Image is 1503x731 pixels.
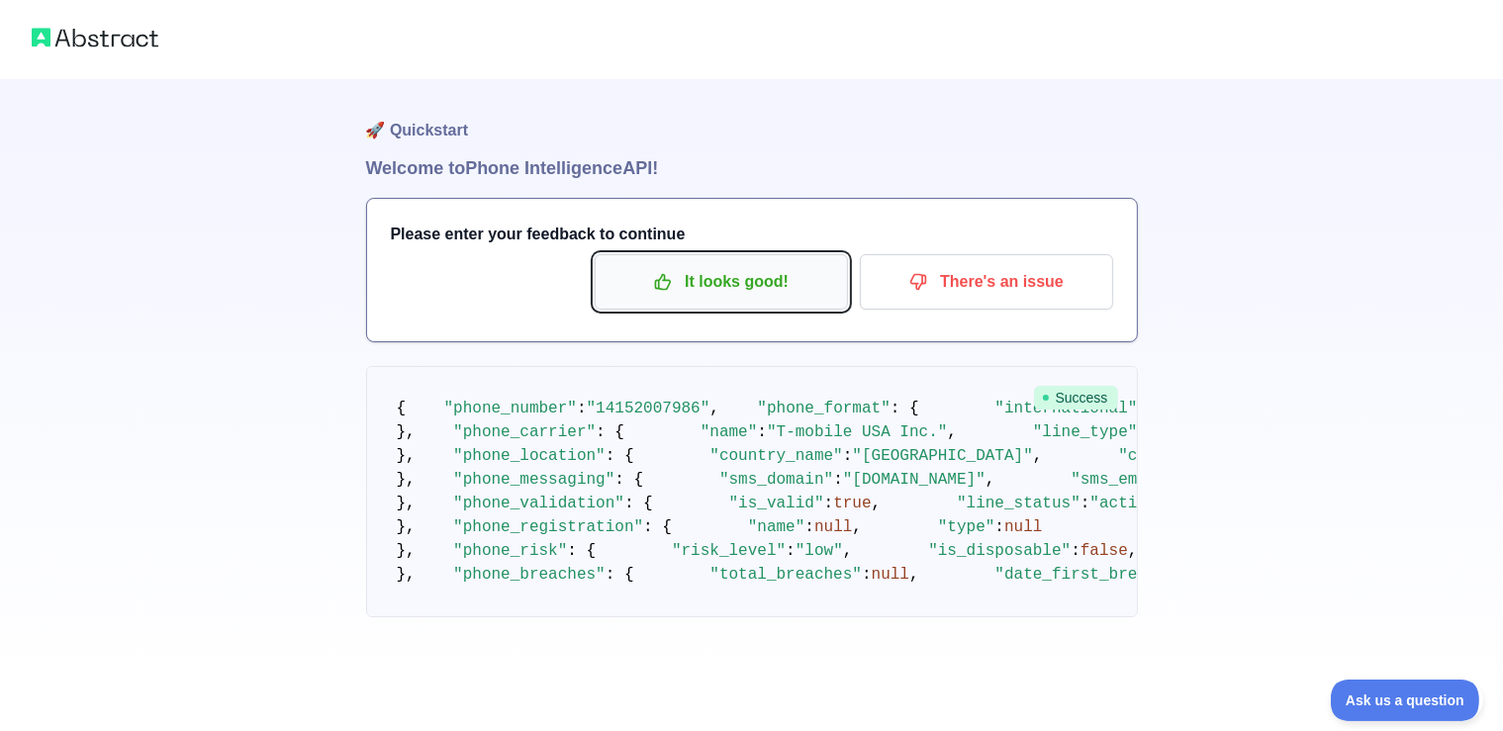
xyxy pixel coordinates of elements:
[606,447,634,465] span: : {
[1071,471,1175,489] span: "sms_email"
[610,265,833,299] p: It looks good!
[729,495,824,512] span: "is_valid"
[928,542,1071,560] span: "is_disposable"
[1118,447,1251,465] span: "country_code"
[872,495,882,512] span: ,
[453,566,606,584] span: "phone_breaches"
[852,447,1032,465] span: "[GEOGRAPHIC_DATA]"
[453,423,596,441] span: "phone_carrier"
[709,566,862,584] span: "total_breaches"
[1089,495,1166,512] span: "active"
[994,518,1004,536] span: :
[909,566,919,584] span: ,
[875,265,1098,299] p: There's an issue
[606,566,634,584] span: : {
[824,495,834,512] span: :
[32,24,158,51] img: Abstract logo
[843,447,853,465] span: :
[587,400,710,417] span: "14152007986"
[843,471,986,489] span: "[DOMAIN_NAME]"
[444,400,577,417] span: "phone_number"
[833,471,843,489] span: :
[643,518,672,536] span: : {
[947,423,957,441] span: ,
[957,495,1080,512] span: "line_status"
[577,400,587,417] span: :
[796,542,843,560] span: "low"
[453,471,614,489] span: "phone_messaging"
[757,423,767,441] span: :
[994,566,1194,584] span: "date_first_breached"
[596,423,624,441] span: : {
[891,400,919,417] span: : {
[1331,680,1483,721] iframe: Toggle Customer Support
[453,495,624,512] span: "phone_validation"
[567,542,596,560] span: : {
[1004,518,1042,536] span: null
[833,495,871,512] span: true
[397,400,407,417] span: {
[786,542,796,560] span: :
[701,423,758,441] span: "name"
[391,223,1113,246] h3: Please enter your feedback to continue
[767,423,947,441] span: "T-mobile USA Inc."
[624,495,653,512] span: : {
[986,471,995,489] span: ,
[748,518,805,536] span: "name"
[453,542,567,560] span: "phone_risk"
[614,471,643,489] span: : {
[757,400,890,417] span: "phone_format"
[994,400,1137,417] span: "international"
[843,542,853,560] span: ,
[709,400,719,417] span: ,
[860,254,1113,310] button: There's an issue
[366,79,1138,154] h1: 🚀 Quickstart
[852,518,862,536] span: ,
[1128,542,1138,560] span: ,
[595,254,848,310] button: It looks good!
[1080,495,1090,512] span: :
[1071,542,1080,560] span: :
[862,566,872,584] span: :
[814,518,852,536] span: null
[804,518,814,536] span: :
[366,154,1138,182] h1: Welcome to Phone Intelligence API!
[672,542,786,560] span: "risk_level"
[453,447,606,465] span: "phone_location"
[709,447,842,465] span: "country_name"
[938,518,995,536] span: "type"
[453,518,643,536] span: "phone_registration"
[719,471,833,489] span: "sms_domain"
[1080,542,1128,560] span: false
[1033,447,1043,465] span: ,
[872,566,909,584] span: null
[1033,423,1138,441] span: "line_type"
[1034,386,1118,410] span: Success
